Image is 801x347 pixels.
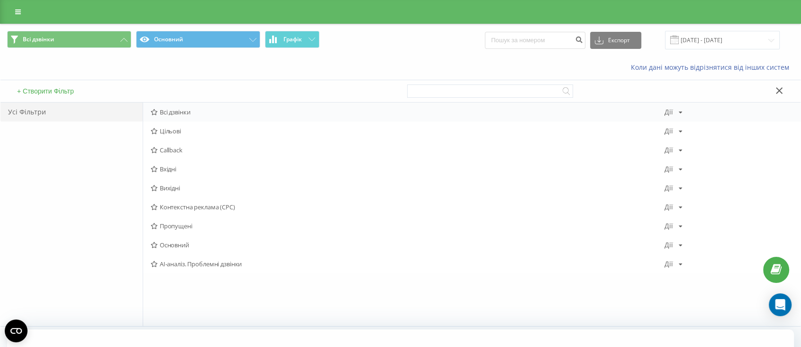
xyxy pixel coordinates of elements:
div: Дії [664,223,673,229]
span: Всі дзвінки [151,109,664,115]
button: Open CMP widget [5,319,27,342]
span: AI-аналіз. Проблемні дзвінки [151,261,664,267]
span: Цільові [151,128,664,134]
span: Пропущені [151,223,664,229]
div: Дії [664,242,673,248]
div: Дії [664,185,673,191]
button: Закрити [773,86,786,96]
span: Вихідні [151,185,664,191]
div: Дії [664,166,673,172]
div: Open Intercom Messenger [769,293,792,316]
span: Графік [283,36,302,43]
span: Контекстна реклама (CPC) [151,204,664,210]
div: Дії [664,204,673,210]
button: Графік [265,31,319,48]
div: Дії [664,109,673,115]
div: Дії [664,147,673,153]
button: + Створити Фільтр [14,87,77,95]
a: Коли дані можуть відрізнятися вiд інших систем [631,63,794,72]
span: Основний [151,242,664,248]
button: Основний [136,31,260,48]
div: Дії [664,128,673,134]
span: Всі дзвінки [23,36,54,43]
button: Експорт [590,32,641,49]
input: Пошук за номером [485,32,585,49]
span: Callback [151,147,664,153]
button: Всі дзвінки [7,31,131,48]
span: Вхідні [151,166,664,172]
div: Усі Фільтри [0,103,143,122]
div: Дії [664,261,673,267]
